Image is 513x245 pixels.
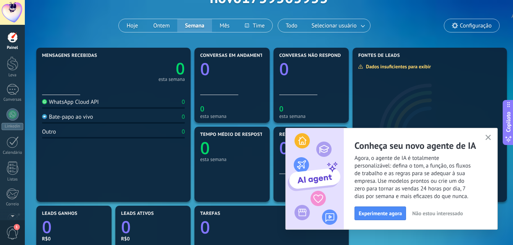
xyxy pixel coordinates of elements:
[121,215,131,238] text: 0
[42,128,56,135] div: Outro
[182,98,185,106] div: 0
[279,136,289,159] text: 0
[42,114,47,119] img: Bate-papo ao vivo
[182,113,185,121] div: 0
[182,128,185,135] div: 0
[14,224,20,230] span: 1
[146,19,177,32] button: Ontem
[2,202,24,207] div: Correio
[200,156,264,162] div: esta semana
[119,19,146,32] button: Hoje
[200,136,210,159] text: 0
[460,23,492,29] span: Configuração
[279,113,343,119] div: esta semana
[212,19,237,32] button: Mês
[177,19,212,32] button: Semana
[2,73,24,78] div: Leva
[359,211,402,216] span: Experimente agora
[121,215,185,238] a: 0
[159,77,185,81] div: esta semana
[42,235,106,242] div: R$0
[200,216,210,239] text: 0
[409,208,466,219] button: Não estou interessado
[366,63,431,70] font: Dados insuficientes para exibir
[358,53,400,58] span: Fontes de leads
[200,53,266,58] span: Conversas em andamento
[200,211,220,216] span: Tarefas
[113,58,185,79] a: 0
[2,97,24,102] div: Conversas
[2,177,24,182] div: Listas
[200,57,210,80] text: 0
[121,235,185,242] div: R$0
[200,132,265,137] span: Tempo médio de resposta
[279,104,283,114] text: 0
[42,211,78,216] span: Leads ganhos
[310,21,358,31] span: Selecionar usuário
[278,19,305,32] button: Todo
[42,215,52,238] text: 0
[279,132,350,137] span: Resposta mais aguardando
[2,123,23,130] div: Linkedin
[42,99,47,104] img: WhatsApp Cloud API
[121,211,154,216] span: Leads ativos
[42,215,106,238] a: 0
[42,53,97,58] span: Mensagens recebidas
[279,57,289,80] text: 0
[2,45,24,50] div: Painel
[176,58,185,79] text: 0
[286,128,344,229] img: ai_agent_activation_popup_EN.png
[354,155,497,200] span: Agora, o agente de IA é totalmente personalizável: defina o tom, a função, os fluxos de trabalho ...
[354,206,406,220] button: Experimente agora
[200,216,343,239] a: 0
[354,140,497,152] h2: Conheça seu novo agente de IA
[200,113,264,119] div: esta semana
[279,53,352,58] span: Conversas não respondidas
[237,19,272,32] button: Time
[2,150,24,155] div: Calendário
[412,211,463,216] span: Não estou interessado
[49,98,99,106] font: WhatsApp Cloud API
[505,112,512,132] span: Copiloto
[305,19,370,32] button: Selecionar usuário
[200,104,204,114] text: 0
[49,113,93,121] font: Bate-papo ao vivo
